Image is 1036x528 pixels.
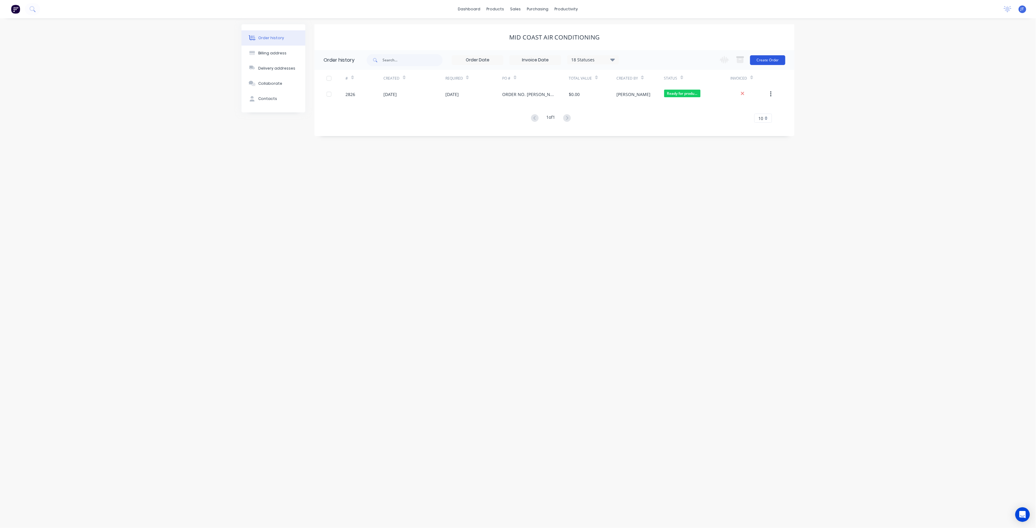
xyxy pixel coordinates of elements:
div: Mid Coast Air Conditioning [509,34,600,41]
div: 1 of 1 [547,114,555,123]
div: Required [445,70,503,87]
div: Created By [616,70,664,87]
button: Collaborate [242,76,305,91]
div: purchasing [524,5,552,14]
div: productivity [552,5,581,14]
div: Invoiced [731,70,769,87]
input: Invoice Date [510,56,561,65]
button: Billing address [242,46,305,61]
div: Invoiced [731,76,747,81]
div: sales [507,5,524,14]
div: Required [445,76,463,81]
span: 10 [758,115,763,122]
div: [PERSON_NAME] [616,91,650,98]
div: products [484,5,507,14]
div: Order history [259,35,284,41]
div: Order history [324,57,355,64]
div: PO # [503,70,569,87]
button: Delivery addresses [242,61,305,76]
div: Total Value [569,76,592,81]
button: Contacts [242,91,305,106]
span: Ready for produ... [664,90,701,97]
div: Delivery addresses [259,66,296,71]
div: [DATE] [445,91,459,98]
div: Open Intercom Messenger [1015,507,1030,522]
img: Factory [11,5,20,14]
div: Status [664,70,731,87]
div: Created [384,70,445,87]
button: Order history [242,30,305,46]
div: # [346,70,384,87]
span: JT [1021,6,1024,12]
div: Created [384,76,400,81]
button: Create Order [750,55,785,65]
div: 18 Statuses [568,57,619,63]
div: Billing address [259,50,287,56]
input: Search... [382,54,443,66]
div: Collaborate [259,81,283,86]
div: ORDER NO. [PERSON_NAME] [DATE] [503,91,557,98]
div: $0.00 [569,91,580,98]
div: Total Value [569,70,616,87]
input: Order Date [452,56,503,65]
div: PO # [503,76,511,81]
div: [DATE] [384,91,397,98]
div: # [346,76,348,81]
a: dashboard [455,5,484,14]
div: Created By [616,76,638,81]
div: Contacts [259,96,277,101]
div: Status [664,76,678,81]
div: 2826 [346,91,355,98]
